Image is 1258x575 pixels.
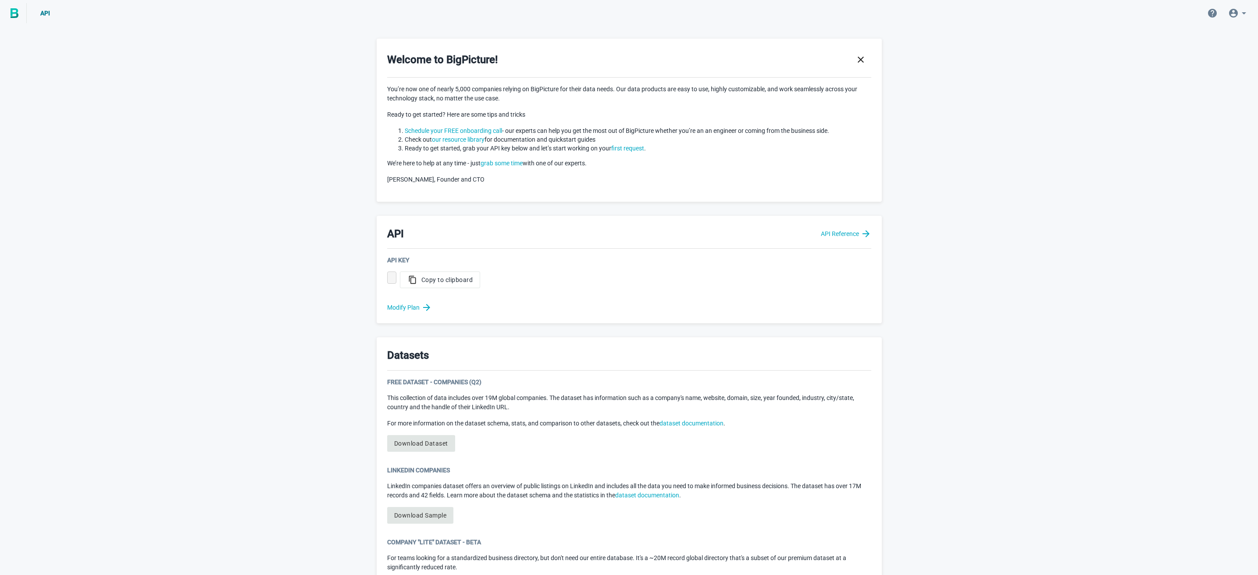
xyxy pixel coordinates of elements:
[387,419,871,428] p: For more information on the dataset schema, stats, and comparison to other datasets, check out the .
[405,127,502,134] a: Schedule your FREE onboarding call
[405,135,871,144] li: Check out for documentation and quickstart guides
[387,482,871,500] p: LinkedIn companies dataset offers an overview of public listings on LinkedIn and includes all the...
[387,302,871,313] a: Modify Plan
[615,492,679,499] a: dataset documentation
[407,275,473,284] span: Copy to clipboard
[659,420,723,427] a: dataset documentation
[611,145,644,152] a: first request
[387,159,871,168] p: We’re here to help at any time - just with one of our experts.
[387,110,871,119] p: Ready to get started? Here are some tips and tricks
[387,554,871,572] p: For teams looking for a standardized business directory, but don't need our entire database. It's...
[821,229,871,239] a: API Reference
[387,226,404,241] h3: API
[387,378,871,386] div: Free Dataset - Companies (Q2)
[387,393,871,412] p: This collection of data includes over 19M global companies. The dataset has information such as a...
[387,348,429,363] h3: Datasets
[405,144,871,153] li: Ready to get started, grab your API key below and let’s start working on your .
[387,52,498,67] h3: Welcome to BigPicture!
[387,85,871,103] p: You’re now one of nearly 5,000 companies relying on BigPicture for their data needs. Our data pro...
[40,10,50,17] span: API
[405,126,871,135] li: - our experts can help you get the most out of BigPicture whether you’re an an engineer or coming...
[481,160,523,167] a: grab some time
[387,256,871,264] div: API Key
[387,435,455,452] a: Download Dataset
[387,538,871,546] div: Company "Lite" Dataset - Beta
[387,466,871,475] div: LinkedIn Companies
[432,136,485,143] a: our resource library
[11,8,18,18] img: BigPicture.io
[400,271,481,288] button: Copy to clipboard
[387,507,454,524] a: Download Sample
[387,175,871,184] p: [PERSON_NAME], Founder and CTO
